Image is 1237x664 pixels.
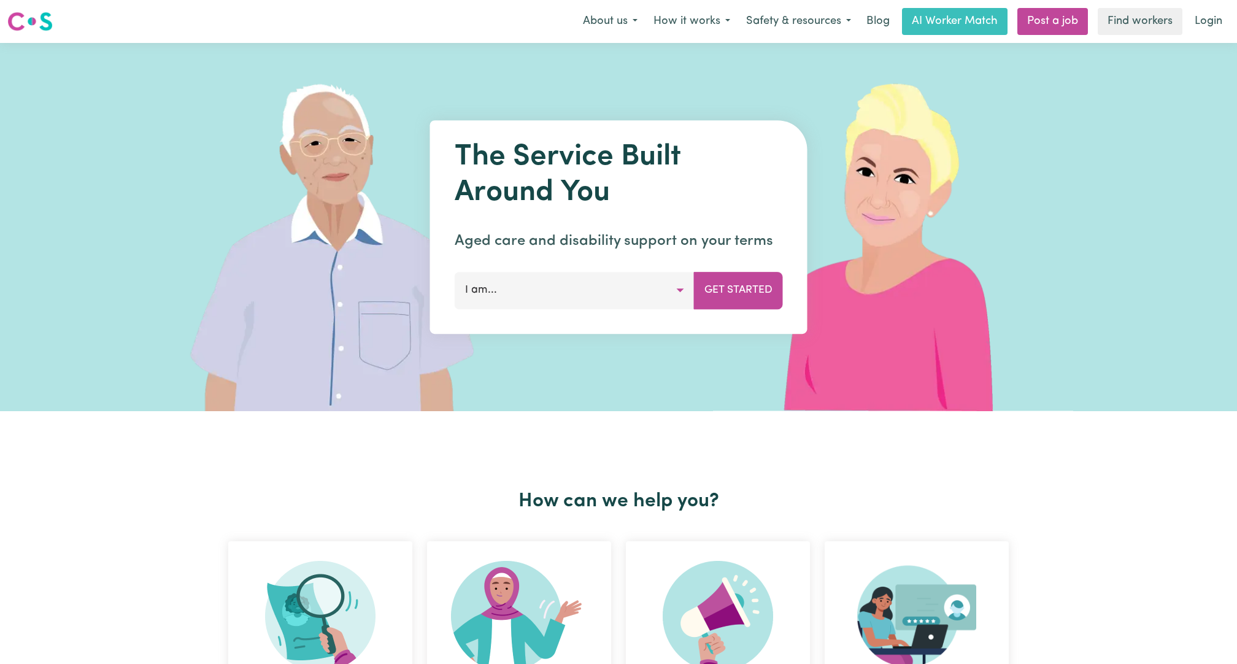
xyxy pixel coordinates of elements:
[7,10,53,33] img: Careseekers logo
[1098,8,1182,35] a: Find workers
[7,7,53,36] a: Careseekers logo
[694,272,783,309] button: Get Started
[455,140,783,210] h1: The Service Built Around You
[575,9,645,34] button: About us
[455,230,783,252] p: Aged care and disability support on your terms
[902,8,1008,35] a: AI Worker Match
[1017,8,1088,35] a: Post a job
[221,490,1016,513] h2: How can we help you?
[1187,8,1230,35] a: Login
[859,8,897,35] a: Blog
[738,9,859,34] button: Safety & resources
[455,272,695,309] button: I am...
[645,9,738,34] button: How it works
